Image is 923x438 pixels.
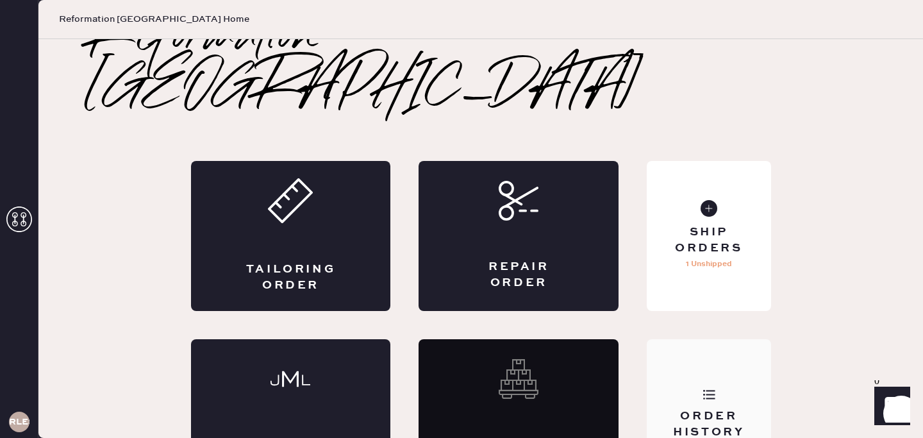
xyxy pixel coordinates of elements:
div: Ship Orders [657,224,760,257]
div: Tailoring Order [242,262,340,294]
iframe: Front Chat [862,380,917,435]
h2: Reformation [GEOGRAPHIC_DATA] [90,12,872,115]
h3: RLESA [9,417,29,426]
div: Repair Order [470,259,567,291]
span: Reformation [GEOGRAPHIC_DATA] Home [59,13,249,26]
p: 1 Unshipped [686,257,732,272]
